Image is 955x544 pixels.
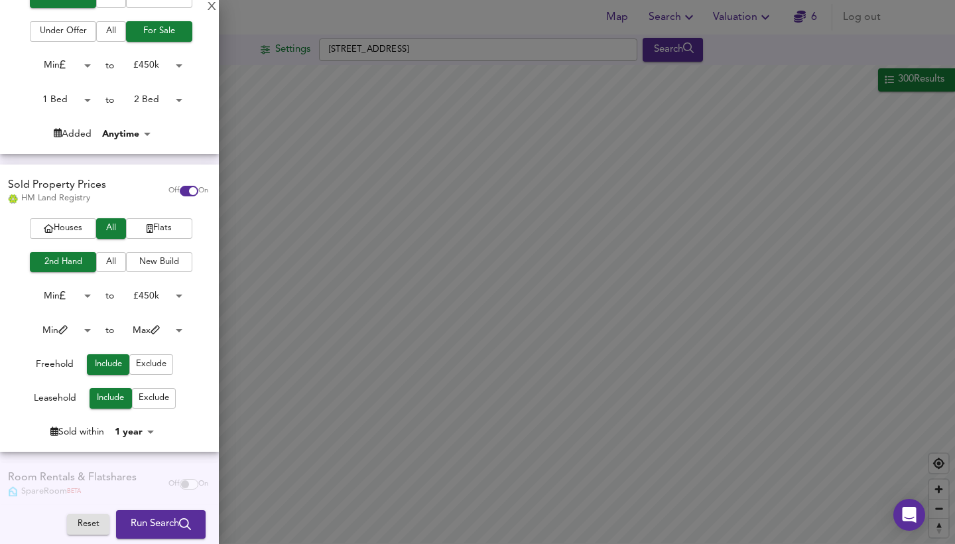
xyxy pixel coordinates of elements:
[105,59,114,72] div: to
[105,289,114,303] div: to
[105,94,114,107] div: to
[116,511,206,539] button: Run Search
[126,21,192,42] button: For Sale
[126,218,192,239] button: Flats
[67,515,109,535] button: Reset
[114,286,187,306] div: £450k
[36,24,90,39] span: Under Offer
[133,221,186,236] span: Flats
[168,186,180,196] span: Off
[96,21,126,42] button: All
[114,55,187,76] div: £450k
[114,90,187,110] div: 2 Bed
[50,425,104,439] div: Sold within
[133,24,186,39] span: For Sale
[208,3,216,12] div: X
[136,357,166,372] span: Exclude
[131,516,191,533] span: Run Search
[30,218,96,239] button: Houses
[103,255,119,270] span: All
[111,425,159,439] div: 1 year
[34,391,76,409] div: Leasehold
[87,354,129,375] button: Include
[36,221,90,236] span: Houses
[23,286,95,306] div: Min
[96,252,126,273] button: All
[8,194,18,204] img: Land Registry
[23,320,95,341] div: Min
[103,221,119,236] span: All
[114,320,187,341] div: Max
[74,517,103,533] span: Reset
[8,192,106,204] div: HM Land Registry
[23,90,95,110] div: 1 Bed
[30,21,96,42] button: Under Offer
[23,55,95,76] div: Min
[126,252,192,273] button: New Build
[8,178,106,193] div: Sold Property Prices
[98,127,155,141] div: Anytime
[198,186,208,196] span: On
[90,388,132,409] button: Include
[96,391,125,406] span: Include
[36,358,74,375] div: Freehold
[139,391,169,406] span: Exclude
[132,388,176,409] button: Exclude
[893,499,925,531] div: Open Intercom Messenger
[30,252,96,273] button: 2nd Hand
[54,127,92,141] div: Added
[133,255,186,270] span: New Build
[94,357,123,372] span: Include
[129,354,173,375] button: Exclude
[103,24,119,39] span: All
[36,255,90,270] span: 2nd Hand
[96,218,126,239] button: All
[105,324,114,337] div: to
